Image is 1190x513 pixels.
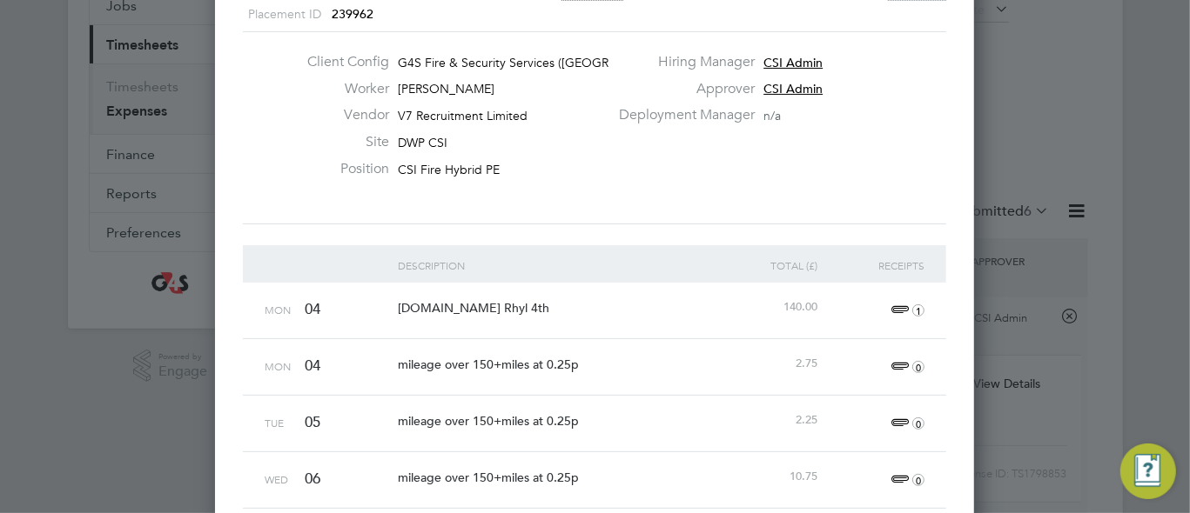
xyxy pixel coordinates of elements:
div: Receipts [822,245,929,285]
label: Placement ID [221,3,321,25]
i: 1 [912,304,924,316]
span: CSI Fire Hybrid PE [398,162,500,177]
span: 2.25 [796,412,817,427]
label: Worker [293,80,389,98]
span: Mon [265,359,291,373]
span: 04 [305,356,320,375]
span: V7 Recruitment Limited [398,108,528,123]
i: 0 [912,474,924,486]
span: n/a [763,108,781,123]
label: Hiring Manager [608,53,755,71]
span: 2.75 [796,356,817,370]
i: 0 [912,361,924,373]
span: [DOMAIN_NAME] Rhyl 4th [398,300,549,316]
span: 140.00 [783,299,817,314]
div: Total (£) [715,245,822,285]
span: [PERSON_NAME] [398,81,494,97]
span: DWP CSI [398,135,447,150]
span: Wed [265,472,288,486]
span: mileage over 150+miles at 0.25p [398,413,579,429]
span: Mon [265,303,291,316]
span: 04 [305,300,320,318]
span: mileage over 150+miles at 0.25p [398,356,579,372]
label: Deployment Manager [608,106,755,124]
span: CSI Admin [763,81,823,97]
i: 0 [912,417,924,430]
span: 239962 [332,6,373,22]
span: G4S Fire & Security Services ([GEOGRAPHIC_DATA]) Li… [398,55,715,70]
label: Client Config [293,53,389,71]
label: Position [293,160,389,178]
div: Description [393,245,715,285]
span: CSI Admin [763,55,823,70]
span: 05 [305,413,320,431]
label: Site [293,133,389,151]
span: 10.75 [790,469,817,483]
span: 06 [305,470,320,488]
button: Engage Resource Center [1120,443,1176,499]
span: mileage over 150+miles at 0.25p [398,470,579,485]
label: Approver [608,80,755,98]
label: Vendor [293,106,389,124]
span: Tue [265,416,284,430]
